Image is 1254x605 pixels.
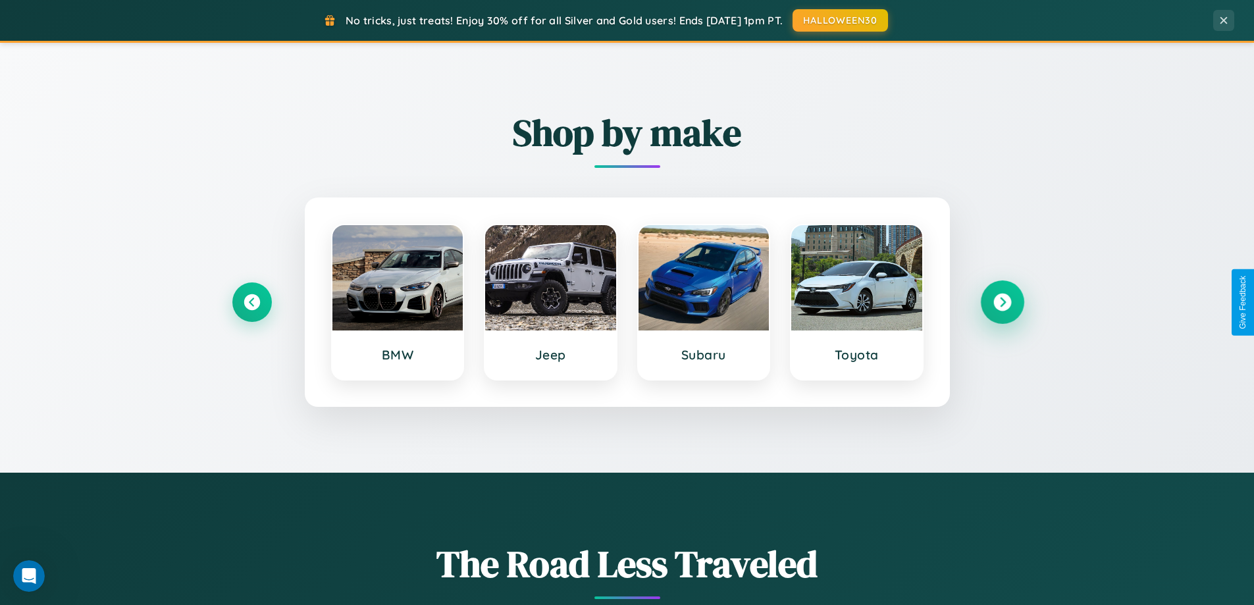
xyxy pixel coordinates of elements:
h3: Subaru [652,347,756,363]
span: No tricks, just treats! Enjoy 30% off for all Silver and Gold users! Ends [DATE] 1pm PT. [346,14,783,27]
iframe: Intercom live chat [13,560,45,592]
h3: BMW [346,347,450,363]
div: Give Feedback [1238,276,1247,329]
h1: The Road Less Traveled [232,539,1022,589]
h3: Jeep [498,347,603,363]
h2: Shop by make [232,107,1022,158]
button: HALLOWEEN30 [793,9,888,32]
h3: Toyota [804,347,909,363]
